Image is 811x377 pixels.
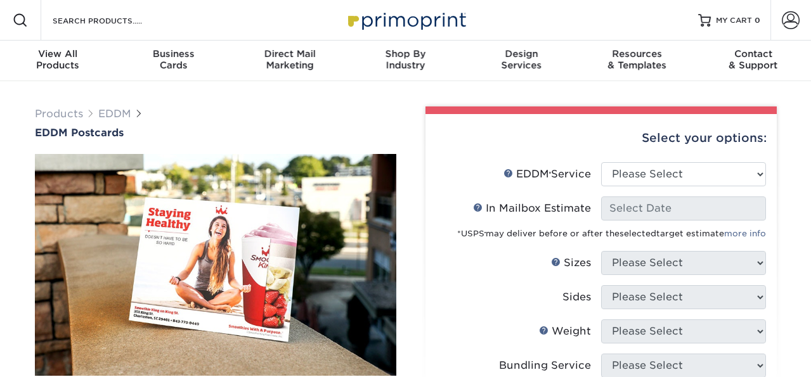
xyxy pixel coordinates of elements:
[539,324,591,339] div: Weight
[35,108,83,120] a: Products
[51,13,175,28] input: SEARCH PRODUCTS.....
[695,41,811,81] a: Contact& Support
[457,229,766,238] small: *USPS may deliver before or after the target estimate
[98,108,131,120] a: EDDM
[464,48,580,71] div: Services
[231,41,347,81] a: Direct MailMarketing
[347,41,464,81] a: Shop ByIndustry
[342,6,469,34] img: Primoprint
[562,290,591,305] div: Sides
[503,167,591,182] div: EDDM Service
[464,48,580,60] span: Design
[580,48,696,60] span: Resources
[347,48,464,71] div: Industry
[231,48,347,71] div: Marketing
[724,229,766,238] a: more info
[116,41,232,81] a: BusinessCards
[580,48,696,71] div: & Templates
[473,201,591,216] div: In Mailbox Estimate
[116,48,232,60] span: Business
[695,48,811,60] span: Contact
[484,231,486,235] sup: ®
[716,15,752,26] span: MY CART
[620,229,656,238] span: selected
[551,255,591,271] div: Sizes
[695,48,811,71] div: & Support
[35,127,124,139] span: EDDM Postcards
[231,48,347,60] span: Direct Mail
[580,41,696,81] a: Resources& Templates
[35,127,396,139] a: EDDM Postcards
[499,358,591,373] div: Bundling Service
[116,48,232,71] div: Cards
[347,48,464,60] span: Shop By
[755,16,760,25] span: 0
[464,41,580,81] a: DesignServices
[601,196,766,220] input: Select Date
[436,114,767,162] div: Select your options:
[549,171,551,176] sup: ®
